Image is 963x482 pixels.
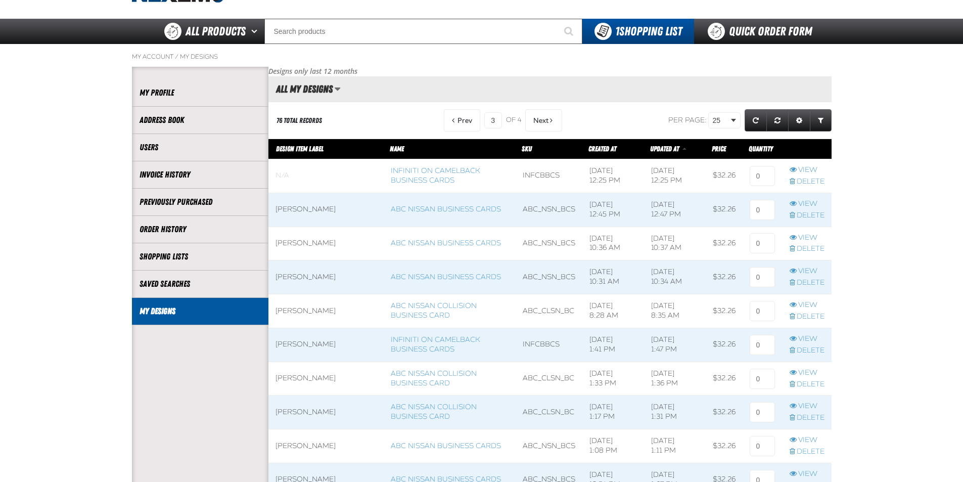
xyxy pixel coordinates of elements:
td: [DATE] 10:36 AM [582,227,644,260]
td: [PERSON_NAME] [268,362,384,396]
span: 25 [713,115,729,126]
span: Per page: [668,116,707,124]
input: 0 [750,301,775,321]
a: ABC Nissan Business Cards [391,205,501,213]
td: $32.26 [706,294,743,328]
a: ABC Nissan Business Cards [391,239,501,247]
a: Delete row action [790,278,824,288]
span: Name [390,145,404,153]
th: Row actions [783,139,832,159]
button: Next Page [525,109,562,132]
a: My Profile [140,87,261,99]
div: 76 total records [277,116,322,125]
input: Search [264,19,582,44]
td: [DATE] 1:41 PM [582,328,644,362]
td: [DATE] 1:11 PM [644,429,706,463]
span: Updated At [650,145,679,153]
span: Previous Page [457,116,472,124]
input: Current page number [484,112,502,128]
a: ABC Nissan Business Cards [391,273,501,281]
td: [DATE] 1:33 PM [582,362,644,396]
td: [DATE] 1:47 PM [644,328,706,362]
input: 0 [750,436,775,456]
td: ABC_NSN_BCS [516,227,582,260]
a: Reset grid action [766,109,789,132]
td: [DATE] 10:31 AM [582,260,644,294]
a: View row action [790,267,824,276]
a: Previously Purchased [140,196,261,208]
span: Price [712,145,726,153]
a: View row action [790,368,824,378]
a: Updated At [650,145,680,153]
h2: All My Designs [268,83,333,95]
a: ABC Nissan Collision Business Card [391,369,477,387]
td: [DATE] 1:36 PM [644,362,706,396]
a: My Account [132,53,173,61]
strong: 1 [615,24,619,38]
a: Users [140,142,261,153]
span: / [175,53,178,61]
input: 0 [750,233,775,253]
td: [DATE] 12:25 PM [582,159,644,193]
td: ABC_NSN_BCS [516,260,582,294]
td: [DATE] 8:28 AM [582,294,644,328]
a: View row action [790,469,824,479]
td: [DATE] 8:35 AM [644,294,706,328]
td: [PERSON_NAME] [268,227,384,260]
a: Invoice History [140,169,261,181]
a: View row action [790,435,824,445]
button: Manage grid views. Current view is All My Designs [334,80,341,98]
span: Shopping List [615,24,682,38]
a: Address Book [140,114,261,126]
td: [PERSON_NAME] [268,396,384,429]
td: [DATE] 12:47 PM [644,193,706,227]
td: $32.26 [706,159,743,193]
a: Expand or Collapse Grid Filters [810,109,832,132]
input: 0 [750,267,775,287]
td: [PERSON_NAME] [268,328,384,362]
a: My Designs [180,53,218,61]
a: Saved Searches [140,278,261,290]
td: [DATE] 10:37 AM [644,227,706,260]
a: Created At [588,145,616,153]
td: ABC_CLSN_BC [516,396,582,429]
a: Delete row action [790,346,824,356]
a: Expand or Collapse Grid Settings [788,109,810,132]
a: Shopping Lists [140,251,261,262]
span: Quantity [749,145,773,153]
a: View row action [790,199,824,209]
a: Delete row action [790,211,824,221]
a: SKU [522,145,532,153]
button: Previous Page [444,109,480,132]
td: ABC_NSN_BCS [516,429,582,463]
td: [DATE] 12:45 PM [582,193,644,227]
td: [PERSON_NAME] [268,429,384,463]
span: of 4 [506,116,521,125]
a: Refresh grid action [745,109,767,132]
td: $32.26 [706,193,743,227]
td: ABC_NSN_BCS [516,193,582,227]
a: Infiniti on Camelback Business Cards [391,335,480,354]
td: $32.26 [706,227,743,260]
a: Delete row action [790,177,824,187]
nav: Breadcrumbs [132,53,832,61]
a: View row action [790,165,824,175]
a: Delete row action [790,312,824,322]
td: $32.26 [706,362,743,396]
a: Delete row action [790,380,824,389]
a: My Designs [140,305,261,317]
td: INFCBBCS [516,328,582,362]
input: 0 [750,335,775,355]
td: [DATE] 1:17 PM [582,396,644,429]
a: View row action [790,402,824,411]
td: [PERSON_NAME] [268,294,384,328]
td: [PERSON_NAME] [268,193,384,227]
a: Delete row action [790,413,824,423]
button: Start Searching [557,19,582,44]
td: $32.26 [706,328,743,362]
a: Design Item Label [276,145,324,153]
a: Quick Order Form [694,19,831,44]
button: You have 1 Shopping List. Open to view details [582,19,694,44]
